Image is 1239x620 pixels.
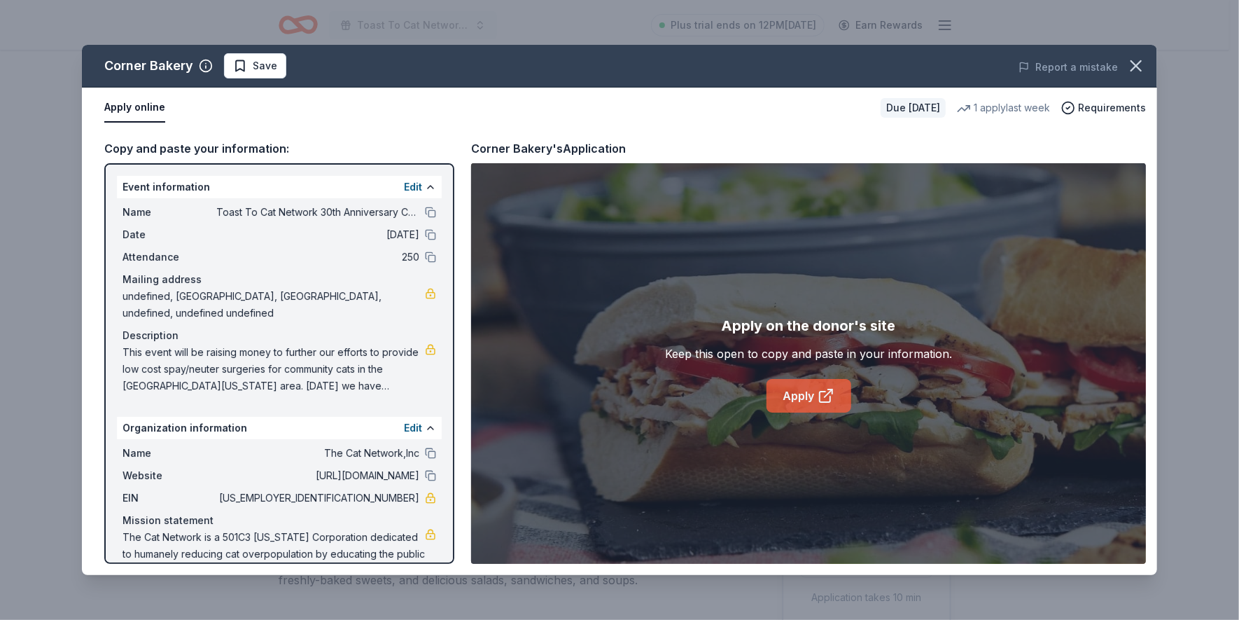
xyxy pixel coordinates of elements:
span: 250 [216,249,419,266]
span: [URL][DOMAIN_NAME] [216,467,419,484]
div: 1 apply last week [957,99,1050,116]
div: Corner Bakery [104,55,193,77]
div: Mission statement [122,512,436,529]
span: [DATE] [216,226,419,243]
span: The Cat Network is a 501C3 [US_STATE] Corporation dedicated to humanely reducing cat overpopulati... [122,529,425,579]
span: [US_EMPLOYER_IDENTIFICATION_NUMBER] [216,490,419,507]
button: Requirements [1061,99,1146,116]
button: Edit [404,420,422,436]
div: Apply on the donor's site [722,315,896,337]
span: Save [253,57,277,74]
div: Keep this open to copy and paste in your information. [665,345,952,362]
a: Apply [766,379,851,413]
span: This event will be raising money to further our efforts to provide low cost spay/neuter surgeries... [122,344,425,394]
span: Website [122,467,216,484]
div: Copy and paste your information: [104,139,454,158]
div: Due [DATE] [881,98,946,118]
span: EIN [122,490,216,507]
div: Event information [117,176,442,198]
span: Toast To Cat Network 30th Anniversary Celebration [216,204,419,221]
span: The Cat Network,Inc [216,445,419,462]
button: Apply online [104,93,165,123]
span: undefined, [GEOGRAPHIC_DATA], [GEOGRAPHIC_DATA], undefined, undefined undefined [122,288,425,322]
div: Mailing address [122,271,436,288]
span: Attendance [122,249,216,266]
button: Edit [404,179,422,195]
div: Organization information [117,417,442,439]
button: Save [224,53,286,78]
div: Description [122,327,436,344]
div: Corner Bakery's Application [471,139,626,158]
span: Name [122,204,216,221]
span: Date [122,226,216,243]
button: Report a mistake [1018,59,1118,76]
span: Name [122,445,216,462]
span: Requirements [1078,99,1146,116]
